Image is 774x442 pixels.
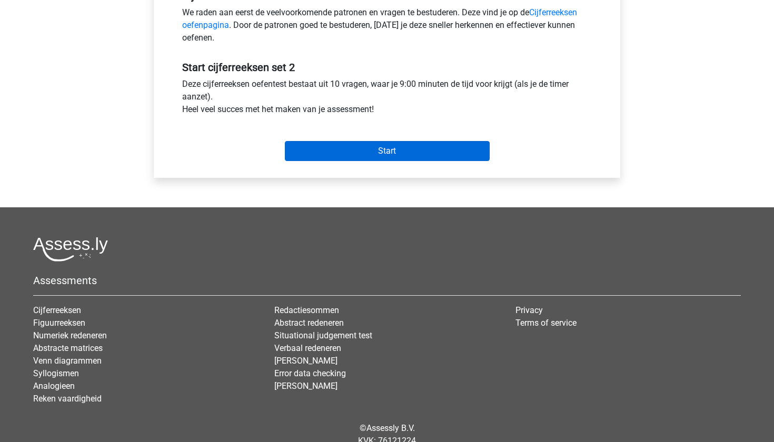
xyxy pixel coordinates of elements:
a: Situational judgement test [274,330,372,340]
a: Cijferreeksen [33,305,81,315]
div: Deze cijferreeksen oefentest bestaat uit 10 vragen, waar je 9:00 minuten de tijd voor krijgt (als... [174,78,600,120]
h5: Assessments [33,274,741,287]
a: Syllogismen [33,368,79,378]
a: Assessly B.V. [366,423,415,433]
input: Start [285,141,490,161]
a: [PERSON_NAME] [274,356,338,366]
a: Error data checking [274,368,346,378]
a: Redactiesommen [274,305,339,315]
a: Analogieen [33,381,75,391]
a: Privacy [515,305,543,315]
a: [PERSON_NAME] [274,381,338,391]
a: Numeriek redeneren [33,330,107,340]
a: Terms of service [515,318,577,328]
h5: Start cijferreeksen set 2 [182,61,592,74]
a: Abstract redeneren [274,318,344,328]
a: Verbaal redeneren [274,343,341,353]
a: Figuurreeksen [33,318,85,328]
a: Reken vaardigheid [33,394,102,404]
a: Abstracte matrices [33,343,103,353]
a: Venn diagrammen [33,356,102,366]
div: We raden aan eerst de veelvoorkomende patronen en vragen te bestuderen. Deze vind je op de . Door... [174,6,600,48]
img: Assessly logo [33,237,108,262]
